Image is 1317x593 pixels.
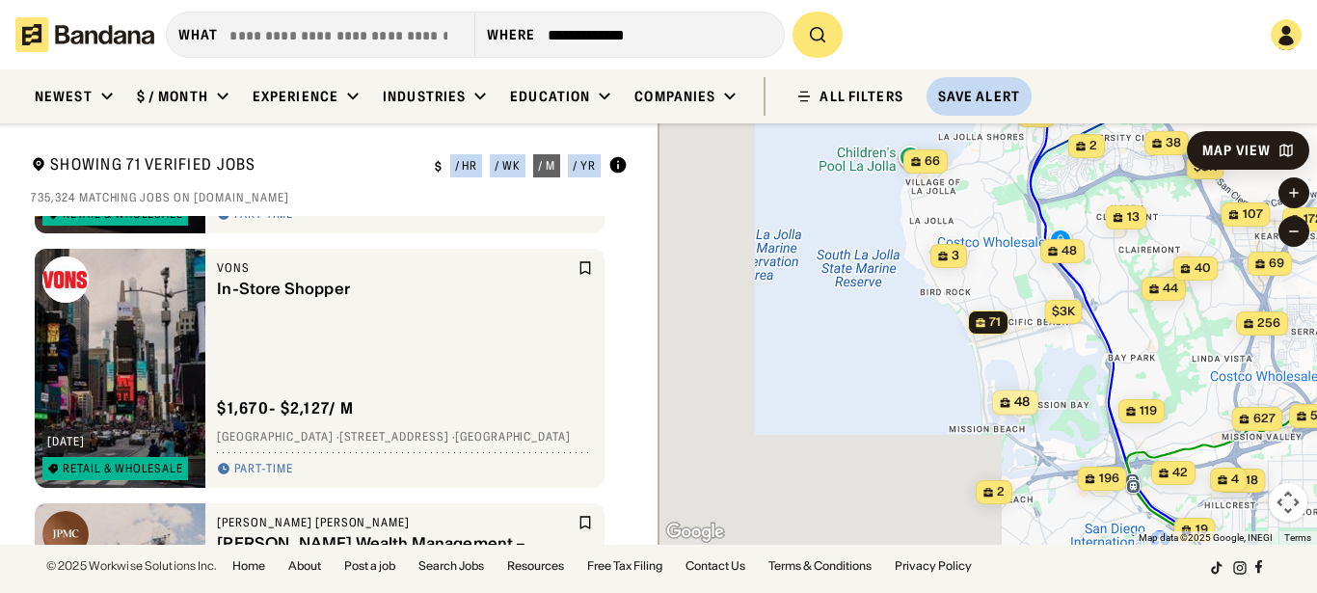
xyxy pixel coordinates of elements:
a: Search Jobs [418,560,484,572]
img: Vons logo [42,256,89,303]
a: Free Tax Filing [587,560,662,572]
div: / wk [495,160,521,172]
div: © 2025 Workwise Solutions Inc. [46,560,217,572]
div: $ 1,670 - $2,127 / m [217,398,354,418]
div: / yr [573,160,596,172]
div: $ [435,159,443,175]
div: Map View [1202,144,1271,157]
div: Education [510,88,590,105]
div: Companies [634,88,715,105]
div: 735,324 matching jobs on [DOMAIN_NAME] [31,190,628,205]
span: 2 [997,484,1005,500]
span: 218 [1237,472,1257,489]
button: Map camera controls [1269,483,1307,522]
div: Save Alert [938,88,1020,105]
div: grid [31,216,628,545]
div: Experience [253,88,338,105]
span: 3 [952,248,959,264]
span: 48 [1062,243,1077,259]
div: / m [538,160,555,172]
div: [PERSON_NAME] Wealth Management – Private Client Advisor - [GEOGRAPHIC_DATA], [GEOGRAPHIC_DATA] (... [217,534,574,571]
span: 196 [1098,471,1118,487]
div: [PERSON_NAME] [PERSON_NAME] [217,515,574,530]
span: 48 [1013,393,1030,411]
span: 119 [1140,403,1157,419]
div: Newest [35,88,93,105]
div: / hr [455,160,478,172]
span: 627 [1252,411,1275,427]
span: 13 [1126,209,1139,226]
div: Showing 71 Verified Jobs [31,154,419,178]
div: ALL FILTERS [820,90,902,103]
span: Map data ©2025 Google, INEGI [1139,532,1273,543]
span: 107 [1242,206,1262,223]
a: Contact Us [685,560,745,572]
span: 69 [1269,256,1284,272]
span: $3k [1051,304,1074,318]
a: Privacy Policy [895,560,972,572]
span: 38 [1166,135,1181,151]
a: Home [232,560,265,572]
div: [DATE] [47,436,85,447]
div: Industries [383,88,466,105]
a: Resources [507,560,564,572]
span: 4 [1231,472,1239,488]
div: Part-time [234,462,293,477]
a: Terms & Conditions [768,560,872,572]
div: Retail & Wholesale [63,463,183,474]
a: About [288,560,321,572]
a: Post a job [344,560,395,572]
img: Google [663,520,727,545]
span: 256 [1257,315,1280,332]
div: [GEOGRAPHIC_DATA] · [STREET_ADDRESS] · [GEOGRAPHIC_DATA] [217,430,593,445]
img: J.P. Morgan Chase logo [42,511,89,557]
span: $5k [1193,159,1216,174]
div: In-Store Shopper [217,280,574,298]
a: Terms (opens in new tab) [1284,532,1311,543]
span: 42 [1172,465,1188,481]
img: Bandana logotype [15,17,154,52]
div: what [178,26,218,43]
div: $ / month [137,88,208,105]
span: 44 [1163,281,1178,297]
div: Vons [217,260,574,276]
span: 40 [1194,260,1210,277]
span: 66 [925,153,940,170]
span: 19 [1195,522,1207,538]
a: Open this area in Google Maps (opens a new window) [663,520,727,545]
div: Where [487,26,536,43]
span: 2 [1089,138,1097,154]
span: 71 [989,314,1001,331]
